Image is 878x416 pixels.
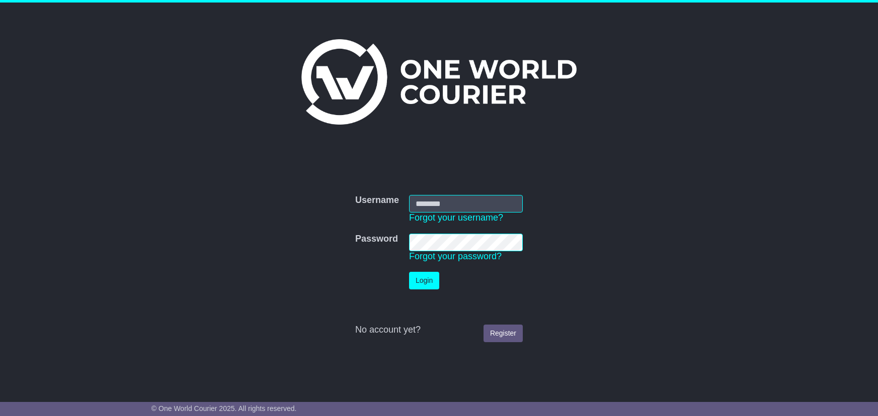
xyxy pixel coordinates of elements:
[301,39,576,125] img: One World
[355,195,399,206] label: Username
[355,325,523,336] div: No account yet?
[409,251,502,261] a: Forgot your password?
[151,404,297,412] span: © One World Courier 2025. All rights reserved.
[355,234,398,245] label: Password
[484,325,523,342] a: Register
[409,272,439,289] button: Login
[409,213,503,223] a: Forgot your username?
